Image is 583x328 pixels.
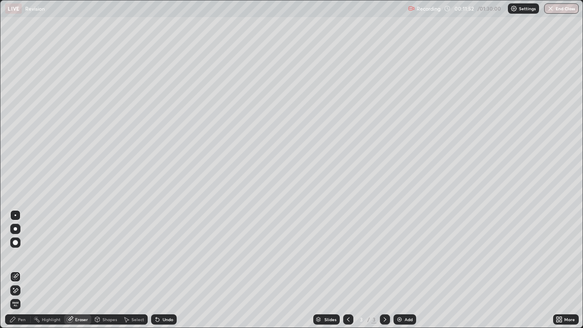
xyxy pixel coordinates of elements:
[544,3,579,14] button: End Class
[510,5,517,12] img: class-settings-icons
[163,317,173,322] div: Undo
[18,317,26,322] div: Pen
[405,317,413,322] div: Add
[11,302,20,307] span: Erase all
[75,317,88,322] div: Eraser
[371,316,376,323] div: 3
[408,5,415,12] img: recording.375f2c34.svg
[324,317,336,322] div: Slides
[396,316,403,323] img: add-slide-button
[367,317,370,322] div: /
[417,6,440,12] p: Recording
[547,5,554,12] img: end-class-cross
[357,317,365,322] div: 3
[8,5,19,12] p: LIVE
[42,317,61,322] div: Highlight
[102,317,117,322] div: Shapes
[564,317,575,322] div: More
[25,5,45,12] p: Revision
[131,317,144,322] div: Select
[519,6,536,11] p: Settings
